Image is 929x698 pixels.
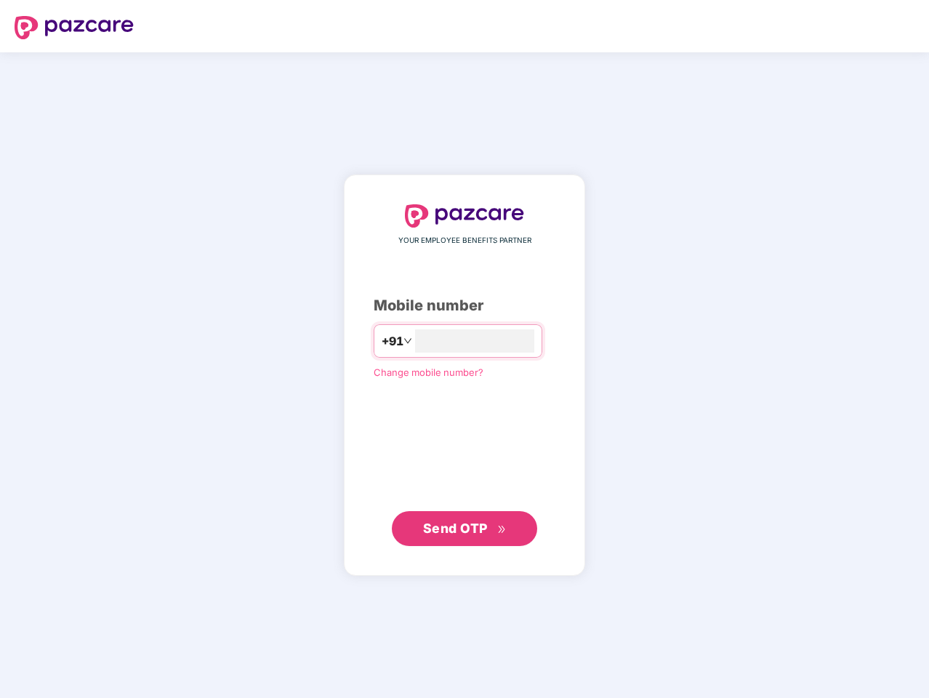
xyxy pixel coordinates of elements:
[15,16,134,39] img: logo
[423,521,488,536] span: Send OTP
[398,235,531,246] span: YOUR EMPLOYEE BENEFITS PARTNER
[497,525,507,534] span: double-right
[405,204,524,228] img: logo
[392,511,537,546] button: Send OTPdouble-right
[374,366,483,378] a: Change mobile number?
[382,332,403,350] span: +91
[403,337,412,345] span: down
[374,294,555,317] div: Mobile number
